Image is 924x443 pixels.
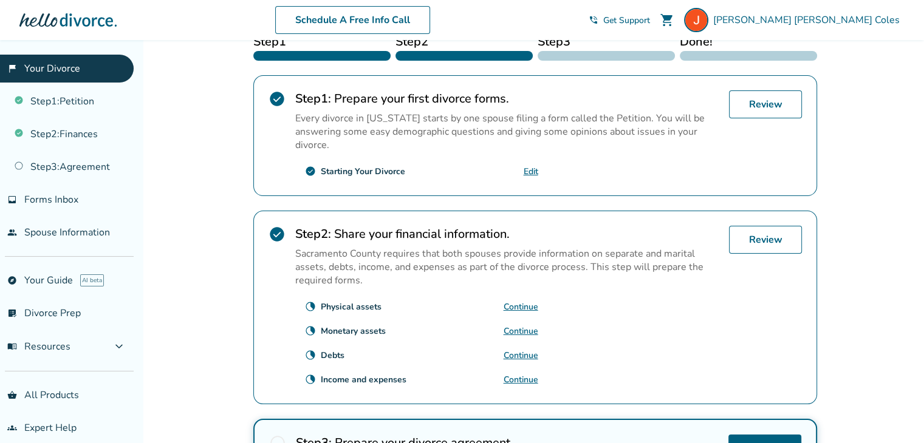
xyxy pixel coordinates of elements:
a: Continue [504,301,538,313]
h2: Share your financial information. [295,226,719,242]
strong: Step 1 : [295,90,331,107]
a: Review [729,226,802,254]
span: people [7,228,17,237]
p: Sacramento County requires that both spouses provide information on separate and marital assets, ... [295,247,719,287]
strong: Step 2 : [295,226,331,242]
span: menu_book [7,342,17,351]
a: Continue [504,374,538,385]
span: list_alt_check [7,308,17,318]
span: clock_loader_40 [305,301,316,312]
div: Debts [321,350,344,361]
span: [PERSON_NAME] [PERSON_NAME] Coles [713,13,905,27]
span: Get Support [603,15,650,26]
span: check_circle [305,166,316,177]
span: clock_loader_40 [305,350,316,360]
span: Resources [7,340,70,353]
span: groups [7,423,17,433]
span: check_circle [269,90,286,107]
div: Monetary assets [321,325,386,337]
div: Income and expenses [321,374,406,385]
a: phone_in_talkGet Support [589,15,650,26]
span: shopping_basket [7,390,17,400]
div: Physical assets [321,301,382,313]
p: Every divorce in [US_STATE] starts by one spouse filing a form called the Petition. You will be a... [295,112,719,152]
span: check_circle [269,226,286,243]
a: Edit [524,166,538,177]
a: Schedule A Free Info Call [275,6,430,34]
a: Continue [504,350,538,361]
span: phone_in_talk [589,15,598,25]
span: clock_loader_40 [305,374,316,385]
span: Forms Inbox [24,193,78,206]
span: clock_loader_40 [305,325,316,336]
img: Jennifer Coles [684,8,708,32]
span: explore [7,276,17,285]
span: AI beta [80,274,104,286]
iframe: Chat Widget [863,385,924,443]
span: inbox [7,195,17,205]
span: shopping_cart [660,13,674,27]
a: Continue [504,325,538,337]
span: flag_2 [7,64,17,73]
div: Starting Your Divorce [321,166,405,177]
a: Review [729,90,802,118]
span: expand_more [112,339,126,354]
h2: Prepare your first divorce forms. [295,90,719,107]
